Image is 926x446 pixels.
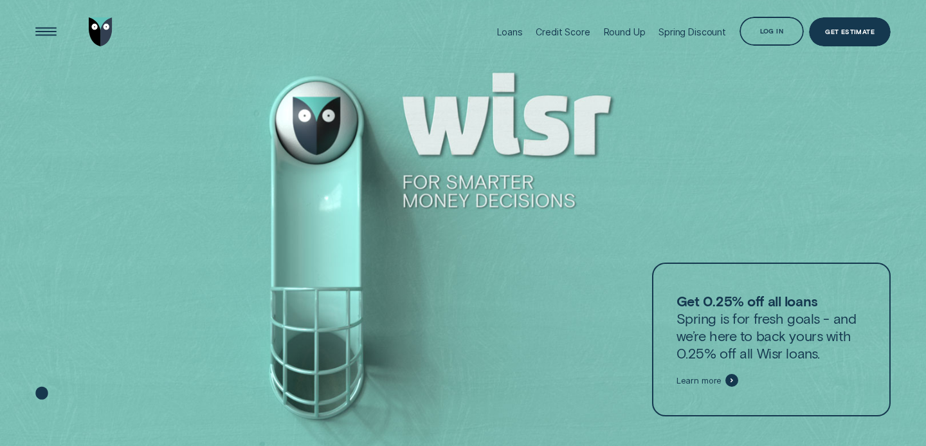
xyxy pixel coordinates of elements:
[604,26,646,37] div: Round Up
[676,375,722,386] span: Learn more
[658,26,726,37] div: Spring Discount
[89,17,113,46] img: Wisr
[676,292,867,362] p: Spring is for fresh goals - and we’re here to back yours with 0.25% off all Wisr loans.
[676,292,818,309] strong: Get 0.25% off all loans
[497,26,522,37] div: Loans
[536,26,590,37] div: Credit Score
[740,17,804,46] button: Log in
[32,17,60,46] button: Open Menu
[809,17,891,46] a: Get Estimate
[652,263,891,416] a: Get 0.25% off all loansSpring is for fresh goals - and we’re here to back yours with 0.25% off al...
